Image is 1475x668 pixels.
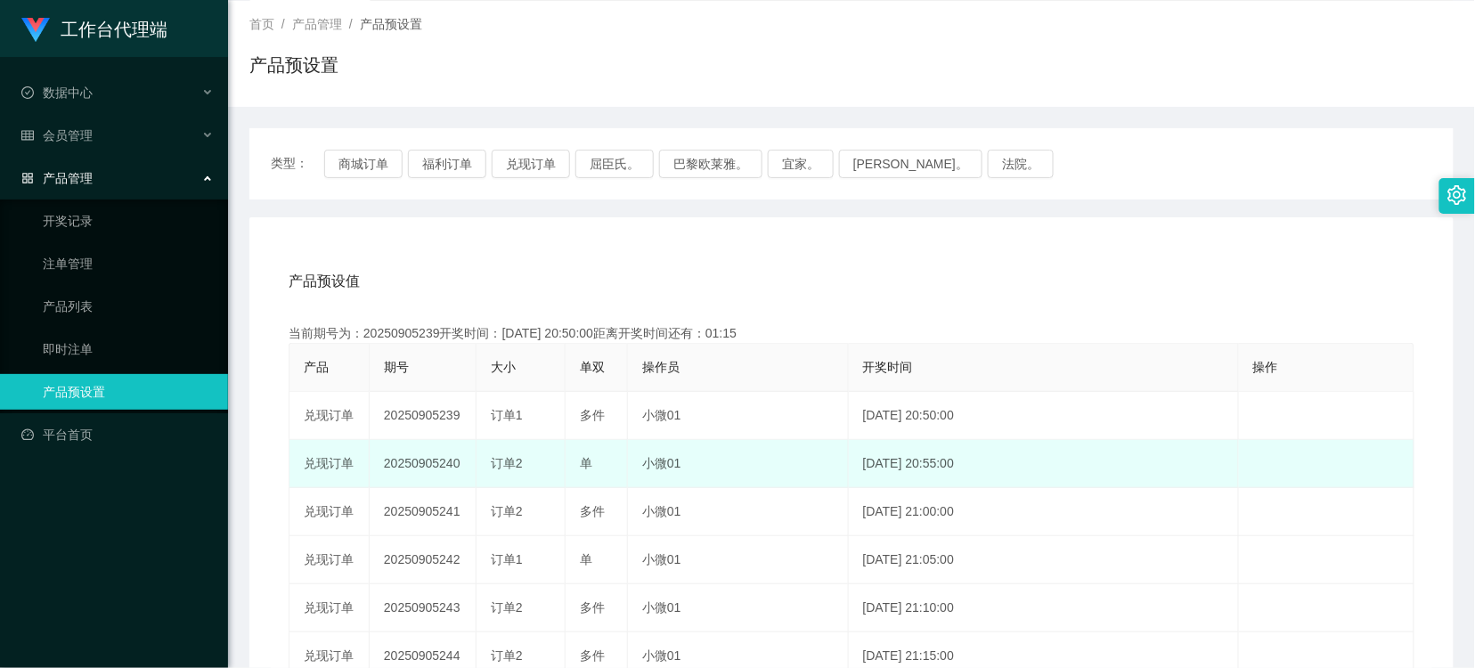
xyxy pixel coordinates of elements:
span: / [281,17,285,31]
td: [DATE] 21:10:00 [849,584,1239,632]
span: 订单2 [491,456,523,470]
i: 图标： 设置 [1447,185,1467,205]
i: 图标： AppStore-O [21,172,34,184]
button: 法院。 [988,150,1054,178]
span: 操作 [1253,360,1278,374]
span: 开奖时间 [863,360,913,374]
span: 产品 [304,360,329,374]
span: 多件 [580,600,605,615]
td: 20250905239 [370,392,477,440]
span: 产品预设置 [360,17,422,31]
font: 数据中心 [43,86,93,100]
i: 图标： check-circle-o [21,86,34,99]
td: 兑现订单 [289,392,370,440]
span: 订单1 [491,408,523,422]
td: 小微01 [628,536,849,584]
td: 兑现订单 [289,584,370,632]
td: [DATE] 21:00:00 [849,488,1239,536]
td: 小微01 [628,584,849,632]
button: 兑现订单 [492,150,570,178]
td: 小微01 [628,392,849,440]
span: 订单2 [491,504,523,518]
button: 福利订单 [408,150,486,178]
span: 产品预设值 [289,271,360,292]
span: 期号 [384,360,409,374]
span: 类型： [271,150,324,178]
span: 单 [580,456,592,470]
a: 图标： 仪表板平台首页 [21,417,214,452]
span: 多件 [580,504,605,518]
td: [DATE] 20:55:00 [849,440,1239,488]
div: 当前期号为：20250905239开奖时间：[DATE] 20:50:00距离开奖时间还有：01:15 [289,324,1414,343]
button: 宜家。 [768,150,834,178]
span: 单双 [580,360,605,374]
span: 多件 [580,408,605,422]
h1: 工作台代理端 [61,1,167,58]
td: [DATE] 21:05:00 [849,536,1239,584]
i: 图标： table [21,129,34,142]
td: 小微01 [628,488,849,536]
a: 开奖记录 [43,203,214,239]
td: 兑现订单 [289,440,370,488]
button: 商城订单 [324,150,403,178]
td: 20250905243 [370,584,477,632]
span: 订单1 [491,552,523,566]
span: / [349,17,353,31]
img: logo.9652507e.png [21,18,50,43]
h1: 产品预设置 [249,52,338,78]
a: 工作台代理端 [21,21,167,36]
span: 首页 [249,17,274,31]
font: 会员管理 [43,128,93,143]
td: 兑现订单 [289,536,370,584]
button: 巴黎欧莱雅。 [659,150,762,178]
td: [DATE] 20:50:00 [849,392,1239,440]
span: 订单2 [491,648,523,663]
span: 大小 [491,360,516,374]
td: 20250905242 [370,536,477,584]
span: 单 [580,552,592,566]
a: 产品列表 [43,289,214,324]
span: 操作员 [642,360,680,374]
font: 产品管理 [43,171,93,185]
button: 屈臣氏。 [575,150,654,178]
button: [PERSON_NAME]。 [839,150,982,178]
span: 多件 [580,648,605,663]
a: 产品预设置 [43,374,214,410]
td: 兑现订单 [289,488,370,536]
a: 注单管理 [43,246,214,281]
span: 订单2 [491,600,523,615]
span: 产品管理 [292,17,342,31]
td: 20250905241 [370,488,477,536]
td: 20250905240 [370,440,477,488]
td: 小微01 [628,440,849,488]
a: 即时注单 [43,331,214,367]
